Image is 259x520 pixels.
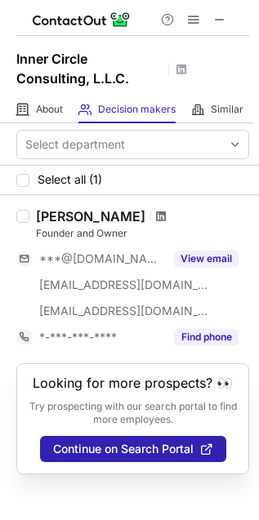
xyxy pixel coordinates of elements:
[36,226,249,241] div: Founder and Owner
[39,278,209,292] span: [EMAIL_ADDRESS][DOMAIN_NAME]
[36,103,63,116] span: About
[40,436,226,462] button: Continue on Search Portal
[25,136,125,153] div: Select department
[33,376,233,390] header: Looking for more prospects? 👀
[174,251,239,267] button: Reveal Button
[174,329,239,345] button: Reveal Button
[29,400,237,426] p: Try prospecting with our search portal to find more employees.
[16,49,163,88] h1: Inner Circle Consulting, L.L.C.
[39,304,209,318] span: [EMAIL_ADDRESS][DOMAIN_NAME]
[38,173,102,186] span: Select all (1)
[39,251,164,266] span: ***@[DOMAIN_NAME]
[33,10,131,29] img: ContactOut v5.3.10
[211,103,243,116] span: Similar
[53,442,194,456] span: Continue on Search Portal
[98,103,176,116] span: Decision makers
[36,208,145,224] div: [PERSON_NAME]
